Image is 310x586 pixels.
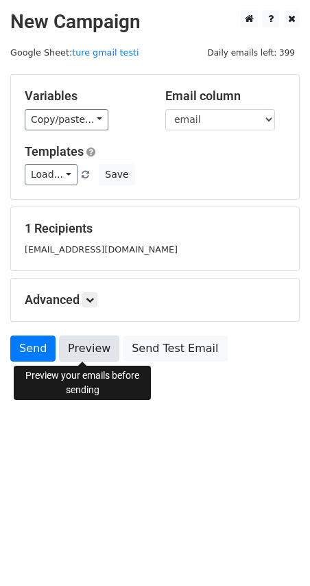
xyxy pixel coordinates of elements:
a: Send [10,336,56,362]
small: Google Sheet: [10,47,139,58]
a: ture gmail testi [72,47,139,58]
small: [EMAIL_ADDRESS][DOMAIN_NAME] [25,244,178,255]
a: Templates [25,144,84,159]
a: Preview [59,336,119,362]
iframe: Chat Widget [241,520,310,586]
div: Preview your emails before sending [14,366,151,400]
a: Daily emails left: 399 [202,47,300,58]
div: Chat-widget [241,520,310,586]
button: Save [99,164,134,185]
h5: 1 Recipients [25,221,285,236]
a: Copy/paste... [25,109,108,130]
a: Load... [25,164,77,185]
h2: New Campaign [10,10,300,34]
h5: Advanced [25,292,285,307]
h5: Email column [165,89,285,104]
span: Daily emails left: 399 [202,45,300,60]
a: Send Test Email [123,336,227,362]
h5: Variables [25,89,145,104]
